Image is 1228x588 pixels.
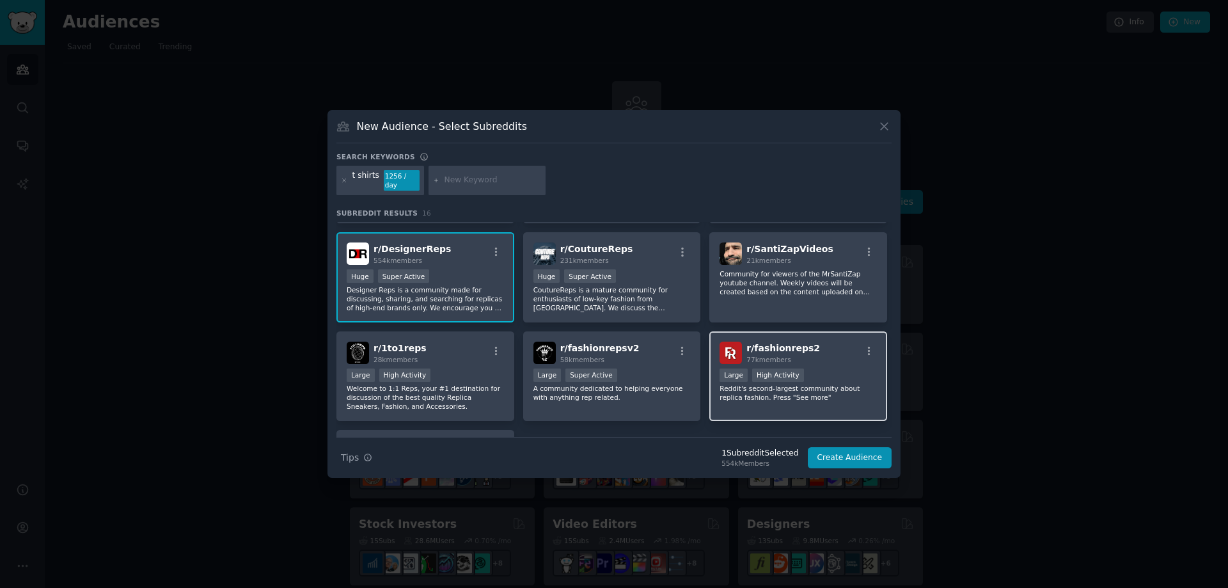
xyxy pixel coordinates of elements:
[746,356,791,363] span: 77k members
[560,257,609,264] span: 231k members
[384,170,420,191] div: 1256 / day
[533,269,560,283] div: Huge
[336,152,415,161] h3: Search keywords
[374,356,418,363] span: 28k members
[357,120,527,133] h3: New Audience - Select Subreddits
[720,242,742,265] img: SantiZapVideos
[560,356,604,363] span: 58k members
[347,384,504,411] p: Welcome to 1:1 Reps, your #1 destination for discussion of the best quality Replica Sneakers, Fas...
[347,342,369,364] img: 1to1reps
[720,369,748,382] div: Large
[379,369,431,382] div: High Activity
[336,209,418,218] span: Subreddit Results
[347,242,369,265] img: DesignerReps
[347,369,375,382] div: Large
[347,285,504,312] p: Designer Reps is a community made for discussing, sharing, and searching for replicas of high-end...
[721,448,798,459] div: 1 Subreddit Selected
[352,170,379,191] div: t shirts
[444,175,541,186] input: New Keyword
[565,369,617,382] div: Super Active
[560,244,633,254] span: r/ CoutureReps
[752,369,804,382] div: High Activity
[560,343,640,353] span: r/ fashionrepsv2
[533,384,691,402] p: A community dedicated to helping everyone with anything rep related.
[721,459,798,468] div: 554k Members
[746,244,833,254] span: r/ SantiZapVideos
[374,343,427,353] span: r/ 1to1reps
[533,342,556,364] img: fashionrepsv2
[533,242,556,265] img: CoutureReps
[336,447,377,469] button: Tips
[720,384,877,402] p: Reddit's second-largest community about replica fashion. Press "See more"
[422,209,431,217] span: 16
[808,447,892,469] button: Create Audience
[347,269,374,283] div: Huge
[533,369,562,382] div: Large
[746,257,791,264] span: 21k members
[374,244,451,254] span: r/ DesignerReps
[341,451,359,465] span: Tips
[533,285,691,312] p: CoutureReps is a mature community for enthusiasts of low-key fashion from [GEOGRAPHIC_DATA]. We d...
[720,342,742,364] img: fashionreps2
[720,269,877,296] p: Community for viewers of the MrSantiZap youtube channel. Weekly videos will be created based on t...
[746,343,820,353] span: r/ fashionreps2
[564,269,616,283] div: Super Active
[378,269,430,283] div: Super Active
[374,257,422,264] span: 554k members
